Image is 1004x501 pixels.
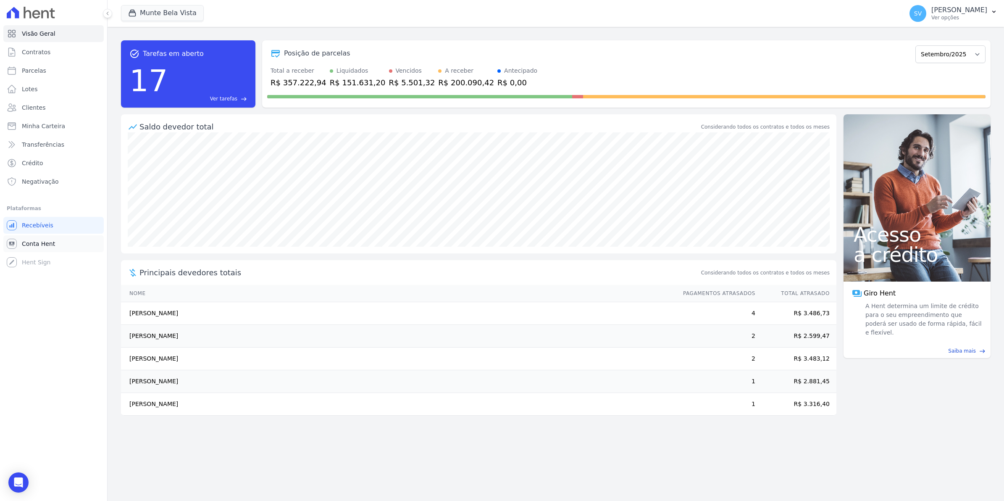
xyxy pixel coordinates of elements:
[504,66,537,75] div: Antecipado
[139,267,699,278] span: Principais devedores totais
[979,348,986,354] span: east
[7,203,100,214] div: Plataformas
[121,393,675,416] td: [PERSON_NAME]
[756,370,836,393] td: R$ 2.881,45
[129,49,139,59] span: task_alt
[389,77,435,88] div: R$ 5.501,32
[3,81,104,98] a: Lotes
[931,6,987,14] p: [PERSON_NAME]
[143,49,204,59] span: Tarefas em aberto
[121,302,675,325] td: [PERSON_NAME]
[121,348,675,370] td: [PERSON_NAME]
[22,29,55,38] span: Visão Geral
[701,123,830,131] div: Considerando todos os contratos e todos os meses
[756,393,836,416] td: R$ 3.316,40
[396,66,422,75] div: Vencidos
[3,217,104,234] a: Recebíveis
[675,348,756,370] td: 2
[3,173,104,190] a: Negativação
[931,14,987,21] p: Ver opções
[854,245,980,265] span: a crédito
[330,77,386,88] div: R$ 151.631,20
[3,235,104,252] a: Conta Hent
[22,221,53,229] span: Recebíveis
[139,121,699,132] div: Saldo devedor total
[497,77,537,88] div: R$ 0,00
[241,96,247,102] span: east
[22,122,65,130] span: Minha Carteira
[22,140,64,149] span: Transferências
[3,62,104,79] a: Parcelas
[438,77,494,88] div: R$ 200.090,42
[121,5,204,21] button: Munte Bela Vista
[121,325,675,348] td: [PERSON_NAME]
[849,347,986,355] a: Saiba mais east
[675,393,756,416] td: 1
[854,224,980,245] span: Acesso
[3,118,104,134] a: Minha Carteira
[675,325,756,348] td: 2
[948,347,976,355] span: Saiba mais
[22,103,45,112] span: Clientes
[3,44,104,61] a: Contratos
[22,66,46,75] span: Parcelas
[22,48,50,56] span: Contratos
[675,302,756,325] td: 4
[22,240,55,248] span: Conta Hent
[914,11,922,16] span: SV
[701,269,830,277] span: Considerando todos os contratos e todos os meses
[284,48,350,58] div: Posição de parcelas
[3,25,104,42] a: Visão Geral
[210,95,237,103] span: Ver tarefas
[756,348,836,370] td: R$ 3.483,12
[756,302,836,325] td: R$ 3.486,73
[271,66,326,75] div: Total a receber
[756,285,836,302] th: Total Atrasado
[3,99,104,116] a: Clientes
[3,136,104,153] a: Transferências
[22,159,43,167] span: Crédito
[129,59,168,103] div: 17
[675,370,756,393] td: 1
[445,66,473,75] div: A receber
[675,285,756,302] th: Pagamentos Atrasados
[3,155,104,171] a: Crédito
[121,285,675,302] th: Nome
[22,177,59,186] span: Negativação
[121,370,675,393] td: [PERSON_NAME]
[171,95,247,103] a: Ver tarefas east
[903,2,1004,25] button: SV [PERSON_NAME] Ver opções
[336,66,368,75] div: Liquidados
[756,325,836,348] td: R$ 2.599,47
[864,302,982,337] span: A Hent determina um limite de crédito para o seu empreendimento que poderá ser usado de forma ráp...
[271,77,326,88] div: R$ 357.222,94
[22,85,38,93] span: Lotes
[8,472,29,493] div: Open Intercom Messenger
[864,288,896,298] span: Giro Hent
